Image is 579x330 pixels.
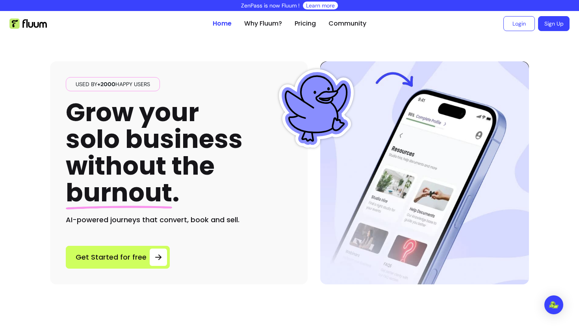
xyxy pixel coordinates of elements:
[295,19,316,28] a: Pricing
[66,99,243,206] h1: Grow your solo business without the .
[306,2,335,9] a: Learn more
[213,19,232,28] a: Home
[277,69,356,148] img: Fluum Duck sticker
[320,61,529,284] img: Hero
[503,16,535,31] a: Login
[66,246,170,269] a: Get Started for free
[97,81,115,88] span: +2000
[244,19,282,28] a: Why Fluum?
[66,214,292,225] h2: AI-powered journeys that convert, book and sell.
[76,252,147,263] span: Get Started for free
[9,18,47,29] img: Fluum Logo
[72,80,153,88] span: Used by happy users
[544,295,563,314] div: Open Intercom Messenger
[538,16,570,31] a: Sign Up
[241,2,300,9] p: ZenPass is now Fluum !
[66,175,172,210] span: burnout
[328,19,366,28] a: Community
